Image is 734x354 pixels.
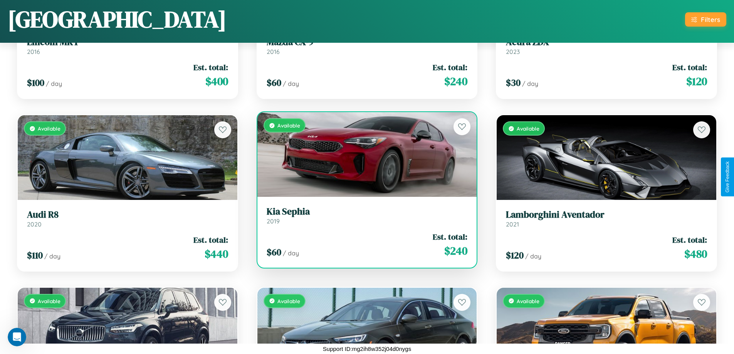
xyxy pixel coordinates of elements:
[686,74,707,89] span: $ 120
[27,48,40,55] span: 2016
[27,76,44,89] span: $ 100
[267,76,281,89] span: $ 60
[283,249,299,257] span: / day
[267,217,280,225] span: 2019
[506,249,524,262] span: $ 120
[701,15,720,23] div: Filters
[46,80,62,87] span: / day
[8,3,227,35] h1: [GEOGRAPHIC_DATA]
[267,246,281,258] span: $ 60
[517,298,539,304] span: Available
[205,74,228,89] span: $ 400
[444,243,467,258] span: $ 240
[525,252,541,260] span: / day
[27,249,43,262] span: $ 110
[8,328,26,346] iframe: Intercom live chat
[506,209,707,220] h3: Lamborghini Aventador
[506,220,519,228] span: 2021
[672,234,707,245] span: Est. total:
[205,246,228,262] span: $ 440
[323,344,411,354] p: Support ID: mg2ih8w352j04d0nygs
[506,209,707,228] a: Lamborghini Aventador2021
[506,48,520,55] span: 2023
[267,37,468,55] a: Mazda CX-92016
[267,48,280,55] span: 2016
[685,12,726,27] button: Filters
[267,206,468,225] a: Kia Sephia2019
[506,37,707,55] a: Acura ZDX2023
[684,246,707,262] span: $ 480
[444,74,467,89] span: $ 240
[283,80,299,87] span: / day
[27,220,42,228] span: 2020
[517,125,539,132] span: Available
[433,231,467,242] span: Est. total:
[506,76,521,89] span: $ 30
[725,161,730,193] div: Give Feedback
[193,62,228,73] span: Est. total:
[27,209,228,228] a: Audi R82020
[522,80,538,87] span: / day
[27,209,228,220] h3: Audi R8
[433,62,467,73] span: Est. total:
[672,62,707,73] span: Est. total:
[44,252,60,260] span: / day
[277,122,300,129] span: Available
[193,234,228,245] span: Est. total:
[38,125,60,132] span: Available
[267,206,468,217] h3: Kia Sephia
[38,298,60,304] span: Available
[277,298,300,304] span: Available
[27,37,228,55] a: Lincoln MKT2016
